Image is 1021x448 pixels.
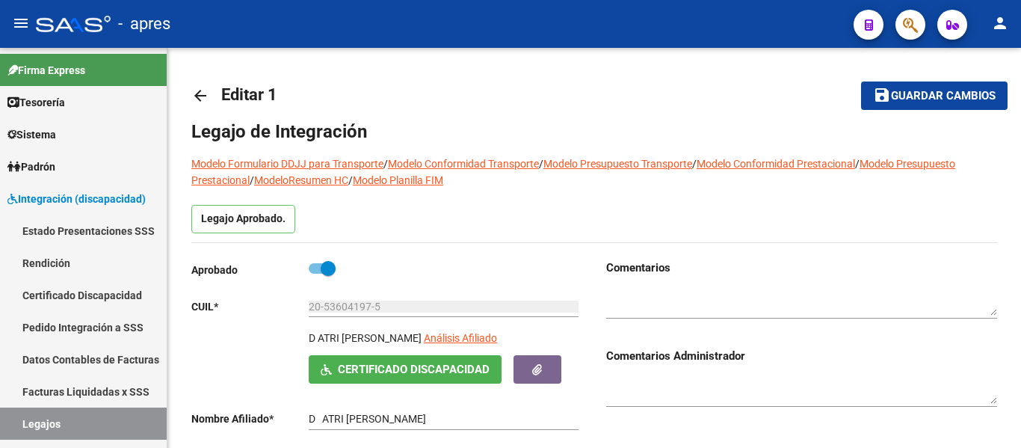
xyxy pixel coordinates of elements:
iframe: Intercom live chat [970,397,1006,433]
span: Sistema [7,126,56,143]
span: Padrón [7,159,55,175]
a: Modelo Conformidad Transporte [388,158,539,170]
span: Editar 1 [221,85,277,104]
a: ModeloResumen HC [254,174,348,186]
span: Tesorería [7,94,65,111]
span: - apres [118,7,170,40]
span: Integración (discapacidad) [7,191,146,207]
button: Guardar cambios [861,82,1008,109]
h3: Comentarios [606,260,997,276]
a: Modelo Planilla FIM [353,174,443,186]
button: Certificado Discapacidad [309,355,502,383]
p: Legajo Aprobado. [191,205,295,233]
mat-icon: person [991,14,1009,32]
mat-icon: menu [12,14,30,32]
a: Modelo Formulario DDJJ para Transporte [191,158,383,170]
span: Firma Express [7,62,85,79]
h3: Comentarios Administrador [606,348,997,364]
span: Guardar cambios [891,90,996,103]
p: CUIL [191,298,309,315]
p: Aprobado [191,262,309,278]
span: Análisis Afiliado [424,332,497,344]
a: Modelo Presupuesto Transporte [543,158,692,170]
mat-icon: arrow_back [191,87,209,105]
p: Nombre Afiliado [191,411,309,427]
p: D ATRI [PERSON_NAME] [309,330,422,346]
a: Modelo Conformidad Prestacional [697,158,855,170]
mat-icon: save [873,86,891,104]
span: Certificado Discapacidad [338,363,490,377]
h1: Legajo de Integración [191,120,997,144]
